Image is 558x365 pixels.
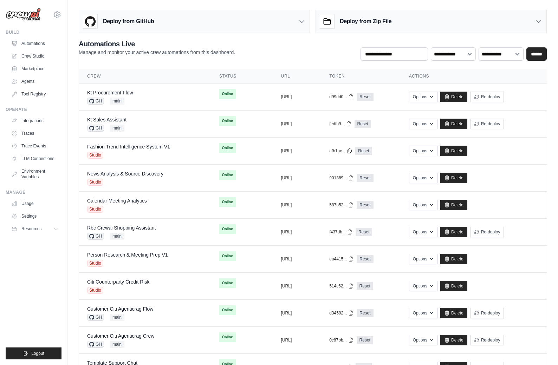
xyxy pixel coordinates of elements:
[8,198,61,209] a: Usage
[440,200,467,210] a: Delete
[87,233,104,240] span: GH
[219,332,236,342] span: Online
[31,351,44,356] span: Logout
[329,337,353,343] button: 0c87bb...
[87,260,103,267] span: Studio
[440,119,467,129] a: Delete
[357,174,373,182] a: Reset
[8,128,61,139] a: Traces
[6,190,61,195] div: Manage
[219,116,236,126] span: Online
[440,308,467,318] a: Delete
[87,206,103,213] span: Studio
[87,333,154,339] a: Customer Citi Agenticrag Crew
[329,121,351,127] button: fedfb9...
[329,202,354,208] button: 587b52...
[440,173,467,183] a: Delete
[470,335,504,345] button: Re-deploy
[409,200,437,210] button: Options
[8,88,61,100] a: Tool Registry
[440,146,467,156] a: Delete
[357,309,373,317] a: Reset
[321,69,400,84] th: Token
[357,255,373,263] a: Reset
[219,305,236,315] span: Online
[87,179,103,186] span: Studio
[21,226,41,232] span: Resources
[219,170,236,180] span: Online
[8,38,61,49] a: Automations
[329,229,353,235] button: f437db...
[110,233,124,240] span: main
[211,69,273,84] th: Status
[440,281,467,291] a: Delete
[79,49,235,56] p: Manage and monitor your active crew automations from this dashboard.
[6,347,61,359] button: Logout
[87,90,133,95] a: Kt Procurement Flow
[110,314,124,321] span: main
[409,281,437,291] button: Options
[87,279,149,285] a: Citi Counterparty Credit Risk
[357,282,373,290] a: Reset
[440,227,467,237] a: Delete
[329,94,354,100] button: d99dd0...
[409,119,437,129] button: Options
[356,228,372,236] a: Reset
[440,254,467,264] a: Delete
[110,125,124,132] span: main
[219,224,236,234] span: Online
[355,120,371,128] a: Reset
[409,227,437,237] button: Options
[87,125,104,132] span: GH
[409,308,437,318] button: Options
[409,173,437,183] button: Options
[409,335,437,345] button: Options
[470,92,504,102] button: Re-deploy
[219,89,236,99] span: Online
[8,51,61,62] a: Crew Studio
[87,225,156,231] a: Rbc Crewai Shopping Assistant
[87,314,104,321] span: GH
[440,335,467,345] a: Delete
[219,143,236,153] span: Online
[87,98,104,105] span: GH
[470,308,504,318] button: Re-deploy
[110,98,124,105] span: main
[357,336,373,344] a: Reset
[340,17,391,26] h3: Deploy from Zip File
[8,76,61,87] a: Agents
[357,201,373,209] a: Reset
[8,140,61,152] a: Trace Events
[87,287,103,294] span: Studio
[440,92,467,102] a: Delete
[87,306,153,312] a: Customer Citi Agenticrag Flow
[357,93,373,101] a: Reset
[8,223,61,234] button: Resources
[329,310,354,316] button: d34592...
[329,148,352,154] button: afb1ac...
[273,69,321,84] th: URL
[219,251,236,261] span: Online
[87,198,147,204] a: Calendar Meeting Analytics
[79,39,235,49] h2: Automations Live
[470,119,504,129] button: Re-deploy
[87,144,170,150] a: Fashion Trend Intelligence System V1
[6,8,41,21] img: Logo
[87,252,168,258] a: Person Research & Meeting Prep V1
[6,29,61,35] div: Build
[355,147,372,155] a: Reset
[87,341,104,348] span: GH
[8,166,61,182] a: Environment Variables
[409,254,437,264] button: Options
[470,227,504,237] button: Re-deploy
[110,341,124,348] span: main
[409,146,437,156] button: Options
[103,17,154,26] h3: Deploy from GitHub
[87,171,163,177] a: News Analysis & Source Discovery
[79,69,211,84] th: Crew
[83,14,97,28] img: GitHub Logo
[8,153,61,164] a: LLM Connections
[87,117,126,122] a: Kt Sales Assistant
[8,211,61,222] a: Settings
[219,197,236,207] span: Online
